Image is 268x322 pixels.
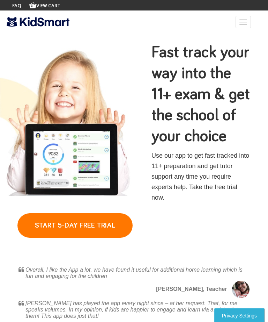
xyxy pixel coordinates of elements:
[29,2,36,9] img: Your items in the shopping basket
[29,3,60,8] a: View Cart
[17,150,251,203] p: Use our app to get fast tracked into 11+ preparation and get tutor support any time you require e...
[12,3,21,8] a: FAQ
[18,300,24,306] img: Awesome, 5 star, KidSmart app reviews from mothergeek
[156,286,227,292] b: [PERSON_NAME], Teacher
[17,42,251,147] h1: Fast track your way into the 11+ exam & get the school of your choice
[25,267,243,279] i: Overall, I like the App a lot, we have found it useful for additional home learning which is fun ...
[25,300,238,319] i: [PERSON_NAME] has played the app every night since – at her request. That, for me speaks volumes....
[7,16,69,28] img: KidSmart logo
[232,281,250,298] img: Great reviews from mums on the 11 plus questions app
[17,213,133,238] a: START 5-DAY FREE TRIAL
[18,267,24,272] img: Awesome, 5 star, KidSmart app reviews from whatmummythinks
